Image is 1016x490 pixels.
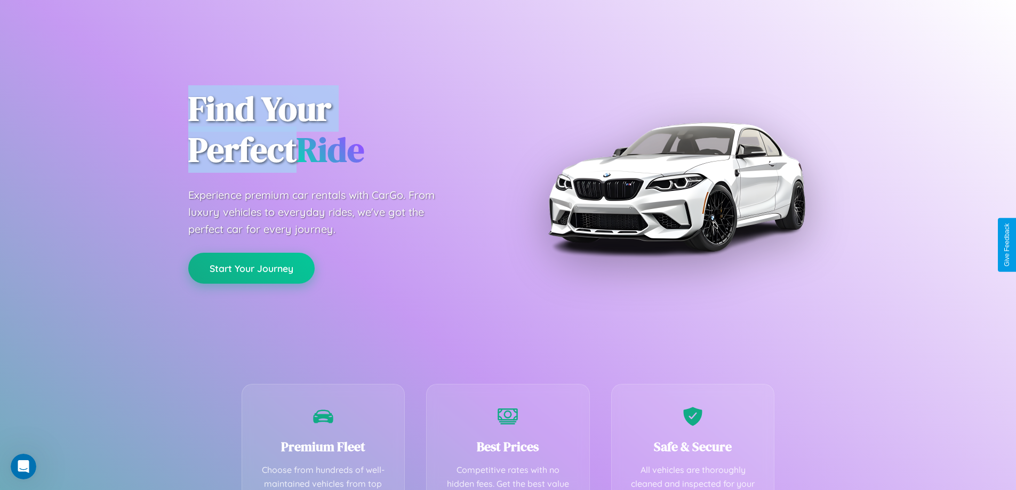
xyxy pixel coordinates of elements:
h1: Find Your Perfect [188,89,492,171]
h3: Safe & Secure [628,438,758,455]
iframe: Intercom live chat [11,454,36,479]
p: Experience premium car rentals with CarGo. From luxury vehicles to everyday rides, we've got the ... [188,187,455,238]
div: Give Feedback [1003,223,1011,267]
h3: Premium Fleet [258,438,389,455]
button: Start Your Journey [188,253,315,284]
h3: Best Prices [443,438,573,455]
span: Ride [297,126,364,173]
img: Premium BMW car rental vehicle [543,53,810,320]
